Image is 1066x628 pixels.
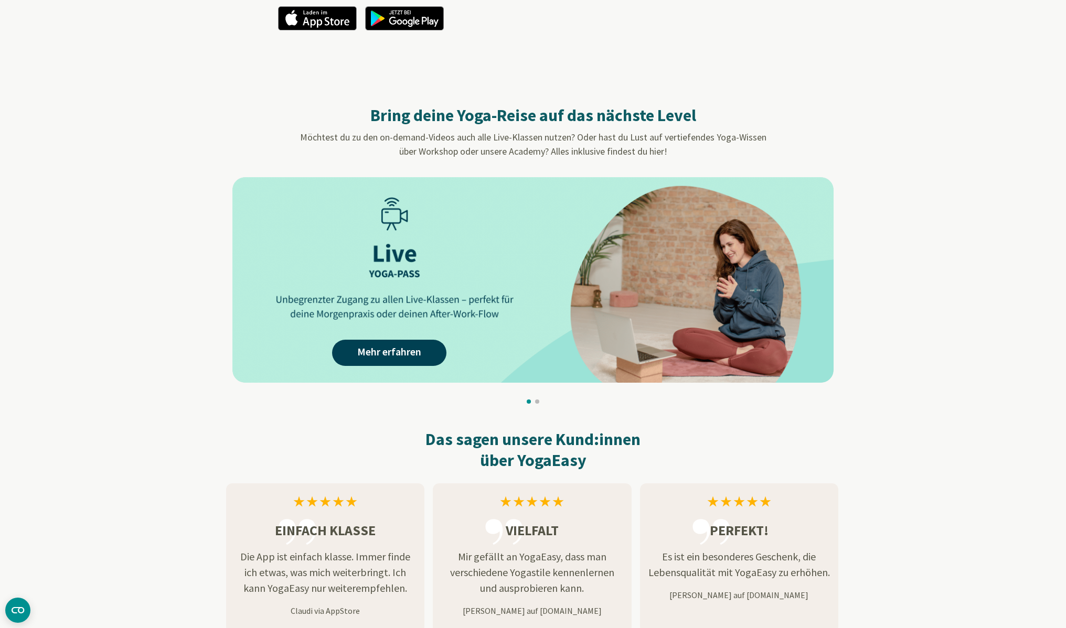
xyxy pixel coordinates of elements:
[226,549,424,596] p: Die App ist einfach klasse. Immer finde ich etwas, was mich weiterbringt. Ich kann YogaEasy nur w...
[640,520,838,540] h3: Perfekt!
[5,598,30,623] button: CMP-Widget öffnen
[365,6,444,30] img: app_googleplay_de.png
[226,604,424,617] p: Claudi via AppStore
[640,549,838,580] p: Es ist ein besonderes Geschenk, die Lebensqualität mit YogaEasy zu erhöhen.
[433,520,631,540] h3: Vielfalt
[243,130,823,158] p: Möchtest du zu den on-demand-Videos auch alle Live-Klassen nutzen? Oder hast du Lust auf vertiefe...
[433,549,631,596] p: Mir gefällt an YogaEasy, dass man verschiedene Yogastile kennenlernen und ausprobieren kann.
[226,429,840,471] h2: Das sagen unsere Kund:innen über YogaEasy
[433,604,631,617] p: [PERSON_NAME] auf [DOMAIN_NAME]
[278,6,357,30] img: app_appstore_de.png
[232,177,834,383] img: AAffA0nNPuCLAAAAAElFTkSuQmCC
[226,520,424,540] h3: Einfach klasse
[640,589,838,601] p: [PERSON_NAME] auf [DOMAIN_NAME]
[332,340,446,366] a: Mehr erfahren
[243,105,823,126] h2: Bring deine Yoga-Reise auf das nächste Level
